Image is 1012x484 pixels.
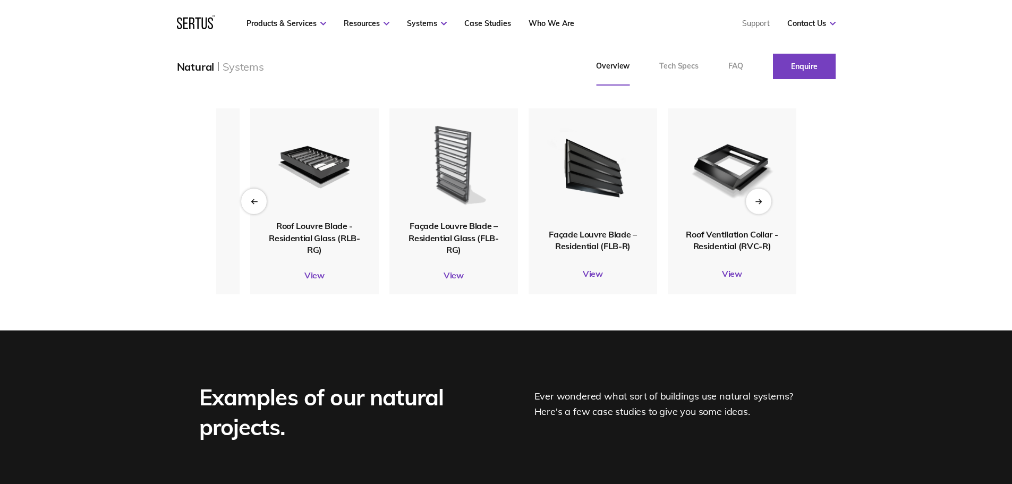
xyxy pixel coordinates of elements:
[407,19,447,28] a: Systems
[223,60,264,73] div: Systems
[389,270,518,281] a: View
[746,189,771,214] div: Next slide
[409,220,499,255] span: Façade Louvre Blade – Residential Glass (FLB-RG)
[529,19,574,28] a: Who We Are
[668,268,796,279] a: View
[177,60,215,73] div: Natural
[787,19,836,28] a: Contact Us
[644,47,713,86] a: Tech Specs
[534,383,813,442] div: Ever wondered what sort of buildings use natural systems? Here's a few case studies to give you s...
[111,268,240,279] a: View
[250,270,379,281] a: View
[464,19,511,28] a: Case Studies
[241,189,267,214] div: Previous slide
[529,268,657,279] a: View
[344,19,389,28] a: Resources
[246,19,326,28] a: Products & Services
[549,228,636,251] span: Façade Louvre Blade – Residential (FLB-R)
[713,47,758,86] a: FAQ
[821,361,1012,484] iframe: Chat Widget
[742,19,770,28] a: Support
[199,383,486,442] div: Examples of our natural projects.
[773,54,836,79] a: Enquire
[686,228,778,251] span: Roof Ventilation Collar - Residential (RVC-R)
[269,220,360,255] span: Roof Louvre Blade - Residential Glass (RLB-RG)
